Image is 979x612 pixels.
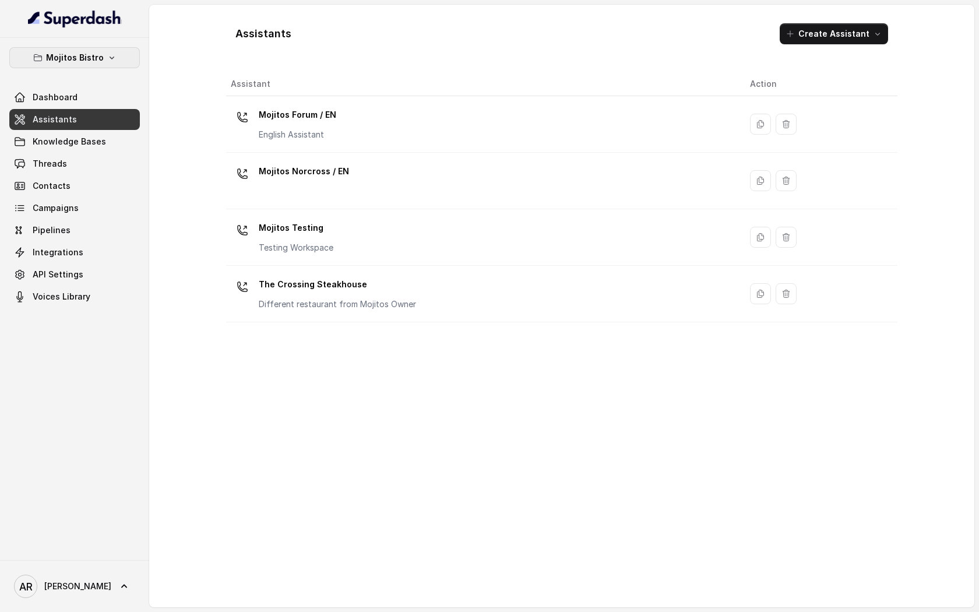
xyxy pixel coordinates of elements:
[28,9,122,28] img: light.svg
[259,298,416,310] p: Different restaurant from Mojitos Owner
[741,72,897,96] th: Action
[259,275,416,294] p: The Crossing Steakhouse
[9,153,140,174] a: Threads
[33,224,71,236] span: Pipelines
[33,180,71,192] span: Contacts
[33,114,77,125] span: Assistants
[9,109,140,130] a: Assistants
[9,286,140,307] a: Voices Library
[259,162,349,181] p: Mojitos Norcross / EN
[9,87,140,108] a: Dashboard
[33,269,83,280] span: API Settings
[9,220,140,241] a: Pipelines
[33,158,67,170] span: Threads
[9,198,140,219] a: Campaigns
[46,51,104,65] p: Mojitos Bistro
[9,570,140,603] a: [PERSON_NAME]
[259,105,336,124] p: Mojitos Forum / EN
[33,247,83,258] span: Integrations
[9,242,140,263] a: Integrations
[780,23,888,44] button: Create Assistant
[226,72,741,96] th: Assistant
[259,242,333,254] p: Testing Workspace
[259,219,333,237] p: Mojitos Testing
[33,291,90,303] span: Voices Library
[9,47,140,68] button: Mojitos Bistro
[259,129,336,140] p: English Assistant
[9,131,140,152] a: Knowledge Bases
[33,202,79,214] span: Campaigns
[9,264,140,285] a: API Settings
[19,581,33,593] text: AR
[33,136,106,147] span: Knowledge Bases
[44,581,111,592] span: [PERSON_NAME]
[9,175,140,196] a: Contacts
[33,92,78,103] span: Dashboard
[235,24,291,43] h1: Assistants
